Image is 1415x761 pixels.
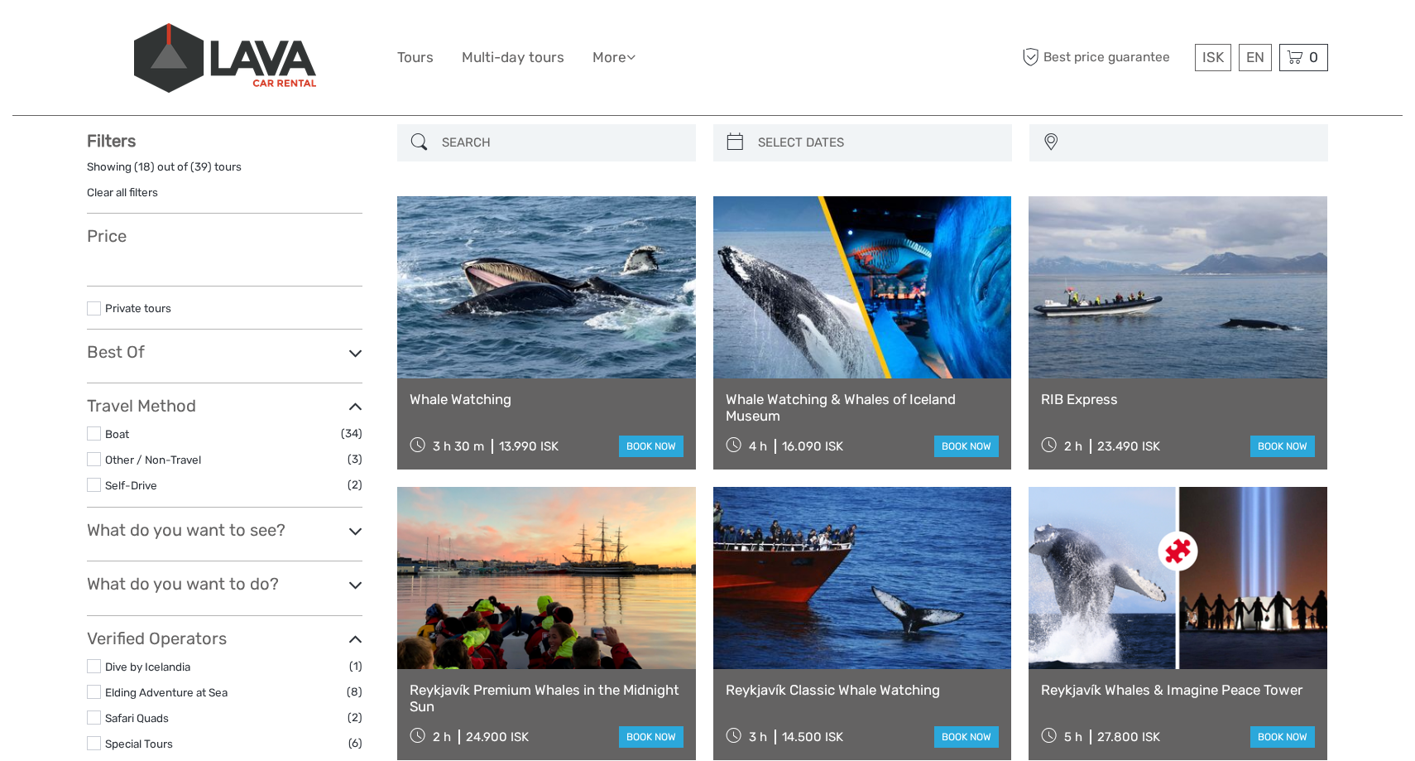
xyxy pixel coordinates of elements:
[105,301,171,315] a: Private tours
[105,479,157,492] a: Self-Drive
[1097,730,1160,744] div: 27.800 ISK
[410,682,684,715] a: Reykjavík Premium Whales in the Midnight Sun
[435,128,688,157] input: SEARCH
[1097,439,1160,454] div: 23.490 ISK
[138,159,151,175] label: 18
[87,131,136,151] strong: Filters
[105,686,228,699] a: Elding Adventure at Sea
[105,660,190,673] a: Dive by Icelandia
[1064,439,1082,454] span: 2 h
[592,46,636,70] a: More
[782,439,843,454] div: 16.090 ISK
[726,391,1000,425] a: Whale Watching & Whales of Iceland Museum
[433,730,451,744] span: 2 h
[87,520,362,540] h3: What do you want to see?
[87,185,158,199] a: Clear all filters
[726,682,1000,698] a: Reykjavík Classic Whale Watching
[934,726,999,748] a: book now
[87,342,362,362] h3: Best Of
[749,439,767,454] span: 4 h
[87,226,362,246] h3: Price
[348,450,362,469] span: (3)
[749,730,767,744] span: 3 h
[87,629,362,648] h3: Verified Operators
[1064,730,1082,744] span: 5 h
[105,427,129,441] a: Boat
[462,46,564,70] a: Multi-day tours
[1018,44,1191,71] span: Best price guarantee
[1041,391,1315,407] a: RIB Express
[751,128,1004,157] input: SELECT DATES
[87,396,362,416] h3: Travel Method
[397,46,434,70] a: Tours
[349,657,362,676] span: (1)
[1250,726,1315,748] a: book now
[105,711,169,725] a: Safari Quads
[410,391,684,407] a: Whale Watching
[87,574,362,594] h3: What do you want to do?
[134,23,316,93] img: 523-13fdf7b0-e410-4b32-8dc9-7907fc8d33f7_logo_big.jpg
[348,734,362,753] span: (6)
[433,439,484,454] span: 3 h 30 m
[105,737,173,750] a: Special Tours
[1250,436,1315,457] a: book now
[499,439,559,454] div: 13.990 ISK
[619,726,684,748] a: book now
[934,436,999,457] a: book now
[466,730,529,744] div: 24.900 ISK
[194,159,208,175] label: 39
[1202,49,1224,65] span: ISK
[341,424,362,443] span: (34)
[1239,44,1272,71] div: EN
[1041,682,1315,698] a: Reykjavík Whales & Imagine Peace Tower
[1307,49,1321,65] span: 0
[619,436,684,457] a: book now
[348,475,362,494] span: (2)
[782,730,843,744] div: 14.500 ISK
[87,159,362,185] div: Showing ( ) out of ( ) tours
[105,453,201,466] a: Other / Non-Travel
[347,682,362,701] span: (8)
[348,708,362,727] span: (2)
